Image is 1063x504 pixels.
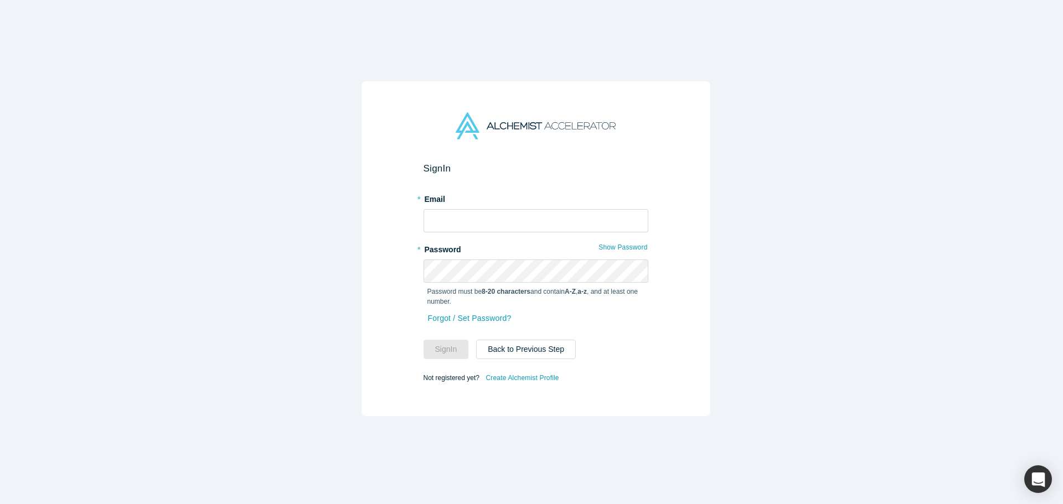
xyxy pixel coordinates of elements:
button: Back to Previous Step [476,340,576,359]
img: Alchemist Accelerator Logo [456,112,615,139]
strong: A-Z [565,288,576,295]
button: SignIn [424,340,469,359]
label: Password [424,240,648,256]
a: Create Alchemist Profile [485,371,559,385]
button: Show Password [598,240,648,254]
label: Email [424,190,648,205]
span: Not registered yet? [424,373,479,381]
a: Forgot / Set Password? [427,309,512,328]
strong: a-z [577,288,587,295]
p: Password must be and contain , , and at least one number. [427,287,644,306]
h2: Sign In [424,163,648,174]
strong: 8-20 characters [482,288,530,295]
